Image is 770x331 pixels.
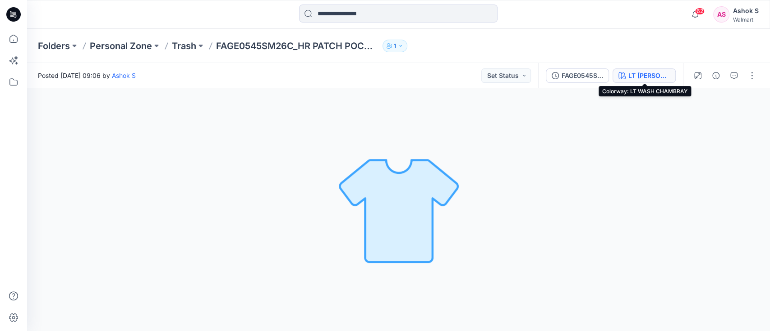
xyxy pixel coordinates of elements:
[38,40,70,52] a: Folders
[628,71,670,81] div: LT WASH CHAMBRAY
[546,68,609,83] button: FAGE0545SM26C_HR PATCH POCKET CROPPED WIDE LEG
[336,147,462,273] img: No Outline
[90,40,152,52] a: Personal Zone
[733,5,759,16] div: Ashok S
[562,71,603,81] div: FAGE0545SM26C_HR PATCH POCKET CROPPED WIDE LEG
[709,68,723,83] button: Details
[38,71,136,80] span: Posted [DATE] 09:06 by
[695,8,705,15] span: 62
[216,40,379,52] p: FAGE0545SM26C_HR PATCH POCKET CROPPED WIDE LEG
[172,40,196,52] a: Trash
[613,68,676,83] button: LT [PERSON_NAME]
[394,41,396,51] p: 1
[383,40,407,52] button: 1
[733,16,759,23] div: Walmart
[713,6,729,23] div: AS
[112,72,136,79] a: Ashok S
